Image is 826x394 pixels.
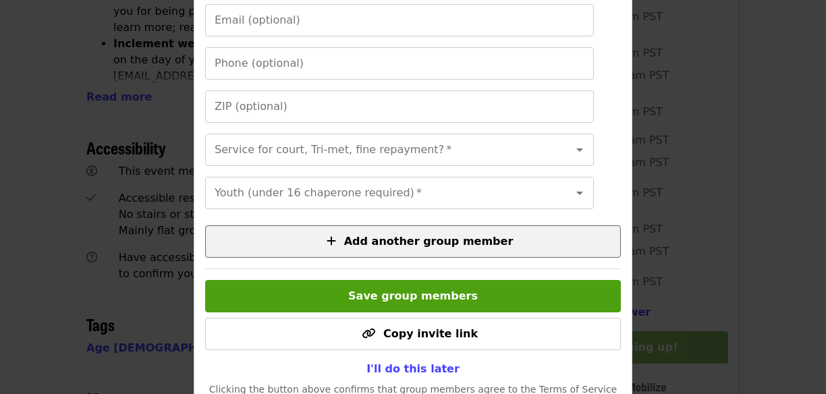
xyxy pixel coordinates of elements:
[205,280,621,312] button: Save group members
[570,184,589,202] button: Open
[205,225,621,258] button: Add another group member
[205,47,594,80] input: Phone (optional)
[383,327,478,340] span: Copy invite link
[348,289,478,302] span: Save group members
[362,327,375,340] i: link icon
[327,235,336,248] i: plus icon
[366,362,460,375] span: I'll do this later
[356,356,470,383] button: I'll do this later
[205,318,621,350] button: Copy invite link
[570,140,589,159] button: Open
[205,90,594,123] input: ZIP (optional)
[344,235,514,248] span: Add another group member
[205,4,594,36] input: Email (optional)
